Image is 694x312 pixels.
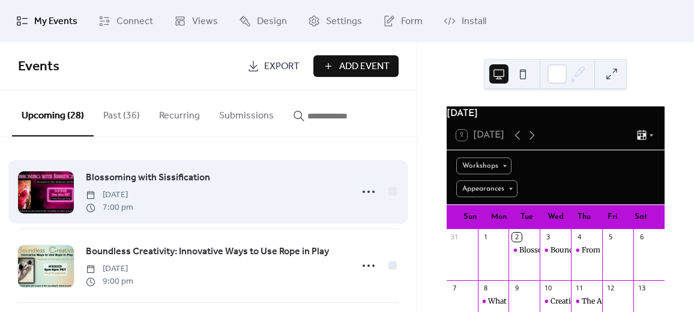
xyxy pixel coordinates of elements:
div: From Concept to Canvas: Creative Needle Play [571,245,602,255]
a: My Events [7,5,86,37]
a: Settings [299,5,371,37]
span: Export [264,60,300,74]
div: 3 [543,233,552,242]
div: 12 [606,284,615,293]
div: Blossoming with Sissification [508,245,540,255]
div: 5 [606,233,615,242]
div: Creating Paw-sitive Experiences: Puppy Play 101 [540,296,571,307]
div: Wed [542,205,570,229]
div: 13 [637,284,646,293]
a: Boundless Creativity: Innovative Ways to Use Rope in Play [86,244,329,260]
button: Upcoming (28) [12,91,94,136]
a: Export [238,55,309,77]
span: 7:00 pm [86,201,133,214]
div: [DATE] [447,106,665,121]
span: Settings [326,14,362,29]
div: 9 [512,284,521,293]
div: Sun [456,205,484,229]
div: 2 [512,233,521,242]
button: Recurring [149,91,210,135]
div: 10 [543,284,552,293]
span: Views [192,14,218,29]
a: Views [165,5,227,37]
div: 11 [575,284,584,293]
div: What to Expect at Your First Kink Party [478,296,509,307]
div: 6 [637,233,646,242]
div: 1 [481,233,490,242]
a: Install [435,5,495,37]
span: Form [401,14,423,29]
div: 4 [575,233,584,242]
span: [DATE] [86,189,133,201]
div: Mon [484,205,513,229]
div: What to Expect at Your First Kink Party [488,296,625,307]
div: Blossoming with Sissification [519,245,624,255]
div: Tue [513,205,541,229]
a: Connect [89,5,162,37]
span: Design [257,14,287,29]
span: Install [462,14,486,29]
button: Submissions [210,91,283,135]
span: My Events [34,14,77,29]
a: Blossoming with Sissification [86,170,210,186]
a: Design [230,5,296,37]
div: Fri [598,205,626,229]
span: Events [18,54,59,80]
div: Thu [570,205,598,229]
div: 31 [450,233,459,242]
div: 8 [481,284,490,293]
button: Past (36) [94,91,149,135]
a: Form [374,5,432,37]
div: Sat [627,205,655,229]
button: Add Event [313,55,399,77]
div: Boundless Creativity: Innovative Ways to Use Rope in Play [540,245,571,255]
div: The Animal Within: Primal Play 101 [571,296,602,307]
span: Blossoming with Sissification [86,171,210,185]
span: [DATE] [86,263,133,275]
span: Add Event [339,60,390,74]
span: Connect [116,14,153,29]
div: 7 [450,284,459,293]
span: 9:00 pm [86,275,133,288]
